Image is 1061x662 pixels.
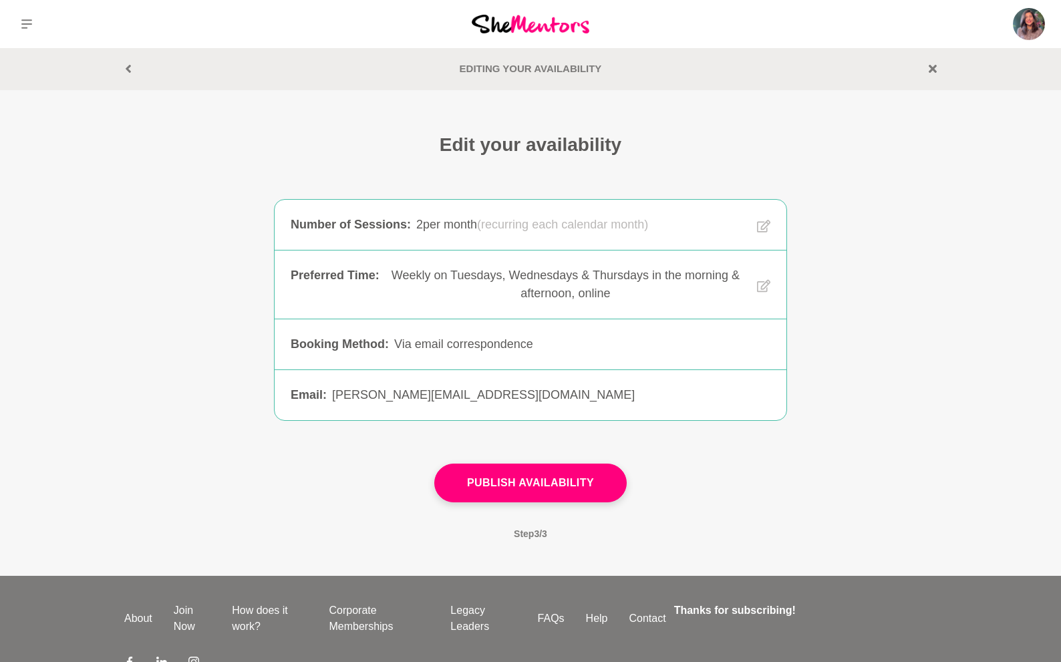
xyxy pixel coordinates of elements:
[1013,8,1045,40] img: Jill Absolom
[619,611,677,627] a: Contact
[394,335,770,353] div: Via email correspondence
[674,603,929,619] h4: Thanks for subscribing!
[477,216,648,234] span: (recurring each calendar month)
[434,464,627,502] button: Publish Availability
[291,216,411,234] div: Number of Sessions :
[460,61,602,77] div: Editing your Availability
[291,335,389,353] div: Booking Method :
[318,603,440,635] a: Corporate Memberships
[291,267,380,303] div: Preferred Time :
[114,611,163,627] a: About
[472,15,589,33] img: She Mentors Logo
[332,386,770,404] div: [PERSON_NAME][EMAIL_ADDRESS][DOMAIN_NAME]
[498,513,563,554] span: Step 3 / 3
[163,603,221,635] a: Join Now
[527,611,575,627] a: FAQs
[385,267,746,303] div: Weekly on Tuesdays, Wednesdays & Thursdays in the morning & afternoon, online
[440,603,526,635] a: Legacy Leaders
[210,133,851,156] h1: Edit your availability
[221,603,318,635] a: How does it work?
[416,216,746,234] div: 2 per month
[575,611,619,627] a: Help
[291,386,327,404] div: Email :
